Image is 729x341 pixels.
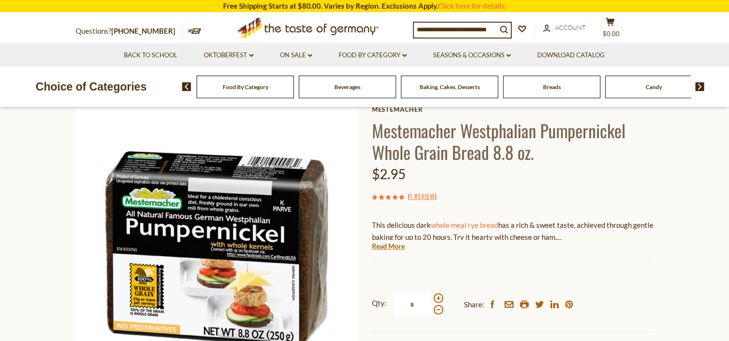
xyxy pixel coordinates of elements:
[111,26,175,35] a: [PHONE_NUMBER]
[372,297,386,309] strong: Qty:
[182,82,191,91] img: previous arrow
[543,23,586,33] a: Account
[204,50,253,61] a: Oktoberfest
[372,119,654,163] h1: Mestemacher Westphalian Pumpernickel Whole Grain Bread 8.8 oz.
[603,30,620,38] span: $0.00
[420,83,480,91] a: Baking, Cakes, Desserts
[695,82,704,91] img: next arrow
[223,83,268,91] a: Food By Category
[464,299,484,311] span: Share:
[596,17,625,41] button: $0.00
[372,105,654,113] a: Mestemacher
[372,219,654,243] p: This delicious dark has a rich & sweet taste, achieved through gentle baking for up to 20 hours. ...
[280,50,312,61] a: On Sale
[537,50,605,61] a: Download Catalog
[410,191,435,202] a: 1 Review
[339,50,407,61] a: Food By Category
[408,191,437,201] span: ( )
[124,50,177,61] a: Back to School
[433,50,511,61] a: Seasons & Occasions
[438,1,506,10] a: Click here for details.
[334,83,360,91] a: Beverages
[543,83,561,91] a: Breads
[646,83,662,91] a: Candy
[76,25,183,38] p: Questions?
[555,24,586,31] span: Account
[393,291,432,318] input: Qty:
[372,166,406,182] span: $2.95
[372,241,405,251] a: Read More
[431,221,498,229] a: whole meal rye bread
